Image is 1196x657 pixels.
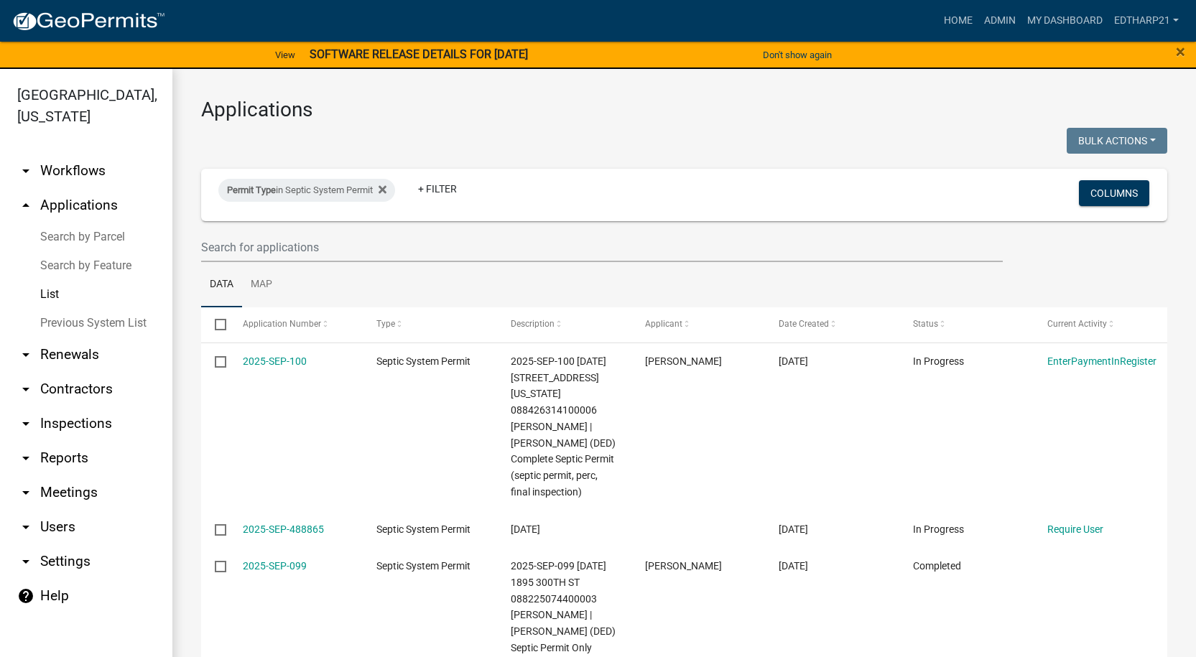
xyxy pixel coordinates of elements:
[978,7,1021,34] a: Admin
[757,43,838,67] button: Don't show again
[17,518,34,536] i: arrow_drop_down
[1176,42,1185,62] span: ×
[779,523,808,535] span: 10/06/2025
[765,307,899,342] datatable-header-cell: Date Created
[17,162,34,180] i: arrow_drop_down
[779,560,808,572] span: 09/25/2025
[407,176,468,202] a: + Filter
[17,381,34,398] i: arrow_drop_down
[376,319,395,329] span: Type
[1047,319,1107,329] span: Current Activity
[243,560,307,572] a: 2025-SEP-099
[243,355,307,367] a: 2025-SEP-100
[242,262,281,308] a: Map
[511,319,555,329] span: Description
[17,346,34,363] i: arrow_drop_down
[913,523,964,535] span: In Progress
[913,560,961,572] span: Completed
[1079,180,1149,206] button: Columns
[310,47,528,61] strong: SOFTWARE RELEASE DETAILS FOR [DATE]
[1047,523,1103,535] a: Require User
[227,185,276,195] span: Permit Type
[1033,307,1167,342] datatable-header-cell: Current Activity
[269,43,301,67] a: View
[243,319,321,329] span: Application Number
[645,319,682,329] span: Applicant
[779,355,808,367] span: 10/07/2025
[1021,7,1108,34] a: My Dashboard
[1067,128,1167,154] button: Bulk Actions
[228,307,363,342] datatable-header-cell: Application Number
[511,355,616,498] span: 2025-SEP-100 10/07/2025 1155 MONTANA RD 088426314100006 Doran, Matthew D | Doran, Abbie R (DED) C...
[363,307,497,342] datatable-header-cell: Type
[17,415,34,432] i: arrow_drop_down
[243,523,324,535] a: 2025-SEP-488865
[645,355,722,367] span: Tonya Smith
[17,197,34,214] i: arrow_drop_up
[201,262,242,308] a: Data
[511,523,540,535] span: 10/07/2025
[17,484,34,501] i: arrow_drop_down
[376,560,470,572] span: Septic System Permit
[631,307,765,342] datatable-header-cell: Applicant
[17,449,34,467] i: arrow_drop_down
[17,587,34,605] i: help
[938,7,978,34] a: Home
[17,553,34,570] i: arrow_drop_down
[201,233,1003,262] input: Search for applications
[913,355,964,367] span: In Progress
[913,319,938,329] span: Status
[376,523,470,535] span: Septic System Permit
[1108,7,1185,34] a: EdTharp21
[376,355,470,367] span: Septic System Permit
[218,179,395,202] div: in Septic System Permit
[645,560,722,572] span: Sean Luellen
[201,98,1167,122] h3: Applications
[201,307,228,342] datatable-header-cell: Select
[1047,355,1156,367] a: EnterPaymentInRegister
[779,319,829,329] span: Date Created
[497,307,631,342] datatable-header-cell: Description
[1176,43,1185,60] button: Close
[899,307,1034,342] datatable-header-cell: Status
